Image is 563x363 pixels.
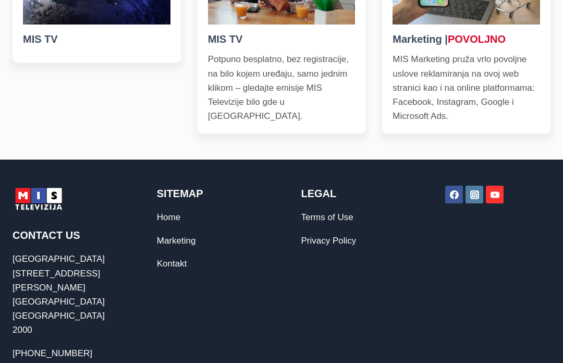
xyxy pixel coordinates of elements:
[208,53,356,124] p: Potpuno besplatno, bez registracije, na bilo kojem uređaju, samo jednim klikom – gledajte emisije...
[486,186,504,204] a: YouTube
[301,213,353,223] a: Terms of Use
[157,236,196,246] a: Marketing
[393,53,540,124] p: MIS Marketing pruža vrlo povoljne uslove reklamiranja na ovoj web stranici kao i na online platfo...
[393,32,540,47] h5: Marketing |
[23,32,170,47] h5: MIS TV
[13,228,118,244] h2: Contact Us
[466,186,483,204] a: Instagram
[157,213,180,223] a: Home
[445,186,463,204] a: Facebook
[157,186,262,202] h2: Sitemap
[157,259,187,269] a: Kontakt
[301,186,407,202] h2: Legal
[13,252,118,337] p: [GEOGRAPHIC_DATA][STREET_ADDRESS][PERSON_NAME] [GEOGRAPHIC_DATA] [GEOGRAPHIC_DATA] 2000
[301,236,357,246] a: Privacy Policy
[448,34,506,45] red: POVOLJNO
[13,349,92,359] a: [PHONE_NUMBER]
[208,32,356,47] h5: MIS TV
